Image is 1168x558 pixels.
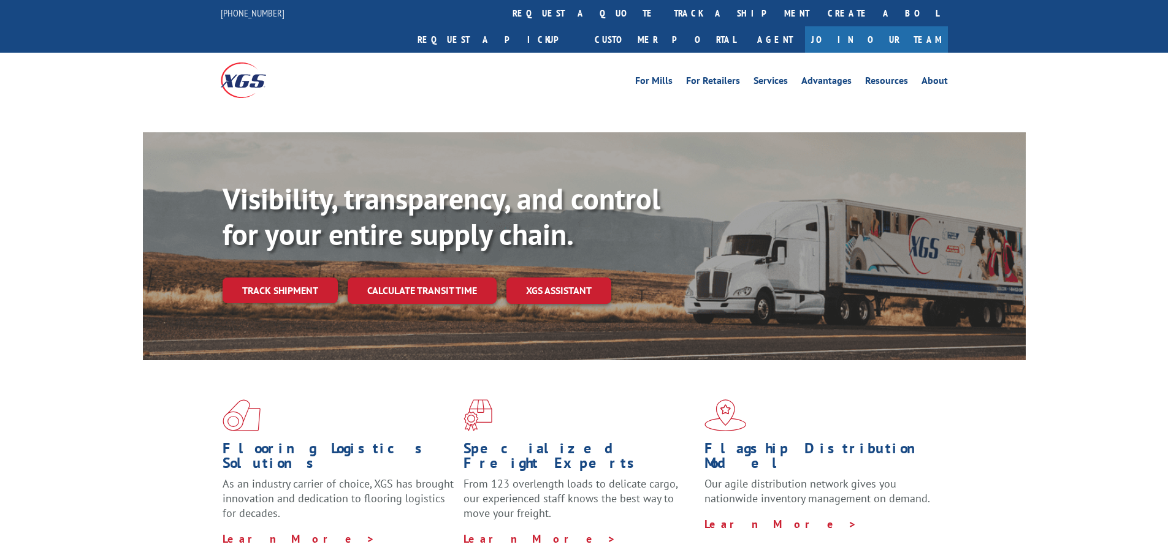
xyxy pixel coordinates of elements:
[223,477,454,520] span: As an industry carrier of choice, XGS has brought innovation and dedication to flooring logistics...
[586,26,745,53] a: Customer Portal
[686,76,740,89] a: For Retailers
[865,76,908,89] a: Resources
[506,277,611,304] a: XGS ASSISTANT
[221,7,284,19] a: [PHONE_NUMBER]
[704,441,936,477] h1: Flagship Distribution Model
[223,277,338,303] a: Track shipment
[754,76,788,89] a: Services
[348,277,497,304] a: Calculate transit time
[223,399,261,431] img: xgs-icon-total-supply-chain-intelligence-red
[223,179,660,253] b: Visibility, transparency, and control for your entire supply chain.
[805,26,948,53] a: Join Our Team
[464,532,616,546] a: Learn More >
[464,399,492,431] img: xgs-icon-focused-on-flooring-red
[635,76,673,89] a: For Mills
[408,26,586,53] a: Request a pickup
[704,517,857,531] a: Learn More >
[745,26,805,53] a: Agent
[223,532,375,546] a: Learn More >
[464,477,695,531] p: From 123 overlength loads to delicate cargo, our experienced staff knows the best way to move you...
[704,477,930,505] span: Our agile distribution network gives you nationwide inventory management on demand.
[922,76,948,89] a: About
[464,441,695,477] h1: Specialized Freight Experts
[801,76,852,89] a: Advantages
[704,399,747,431] img: xgs-icon-flagship-distribution-model-red
[223,441,454,477] h1: Flooring Logistics Solutions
